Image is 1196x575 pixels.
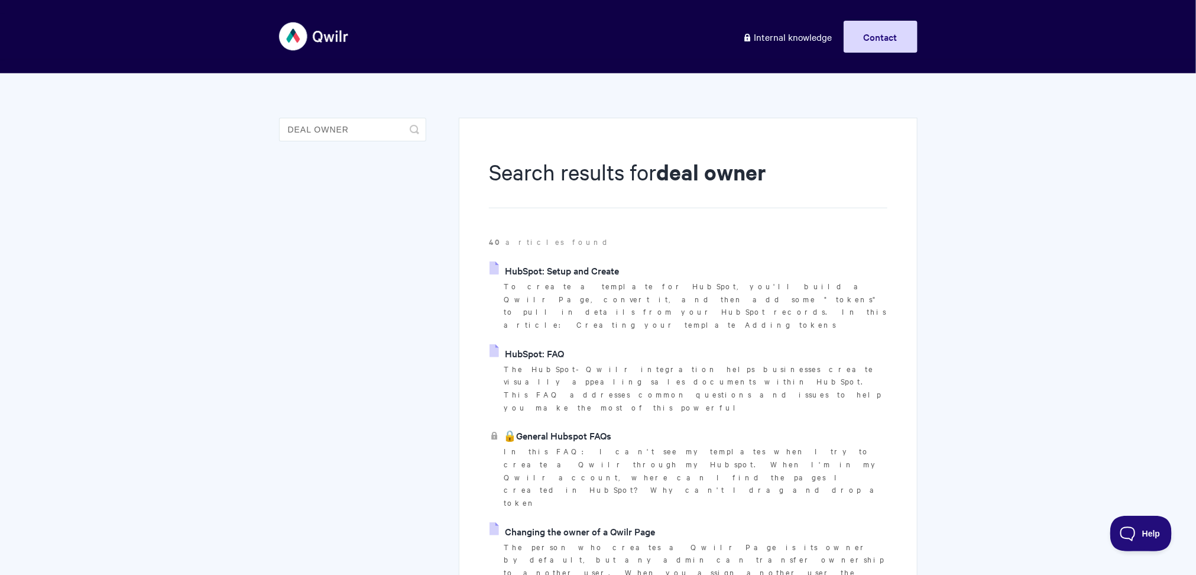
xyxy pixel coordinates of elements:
p: In this FAQ: I can't see my templates when I try to create a Qwilr through my Hubspot. When I'm i... [504,445,887,509]
a: Contact [844,21,918,53]
input: Search [279,118,426,141]
a: HubSpot: Setup and Create [490,261,619,279]
p: articles found [489,235,887,248]
img: Qwilr Help Center [279,14,349,59]
a: Changing the owner of a Qwilr Page [490,522,655,540]
h1: Search results for [489,157,887,208]
a: Internal knowledge [734,21,841,53]
strong: 40 [489,236,505,247]
iframe: Toggle Customer Support [1110,516,1172,551]
p: To create a template for HubSpot, you'll build a Qwilr Page, convert it, and then add some "token... [504,280,887,331]
p: The HubSpot-Qwilr integration helps businesses create visually appealing sales documents within H... [504,363,887,414]
a: 🔒General Hubspot FAQs [490,427,611,444]
strong: deal owner [656,157,766,186]
a: HubSpot: FAQ [490,344,564,362]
